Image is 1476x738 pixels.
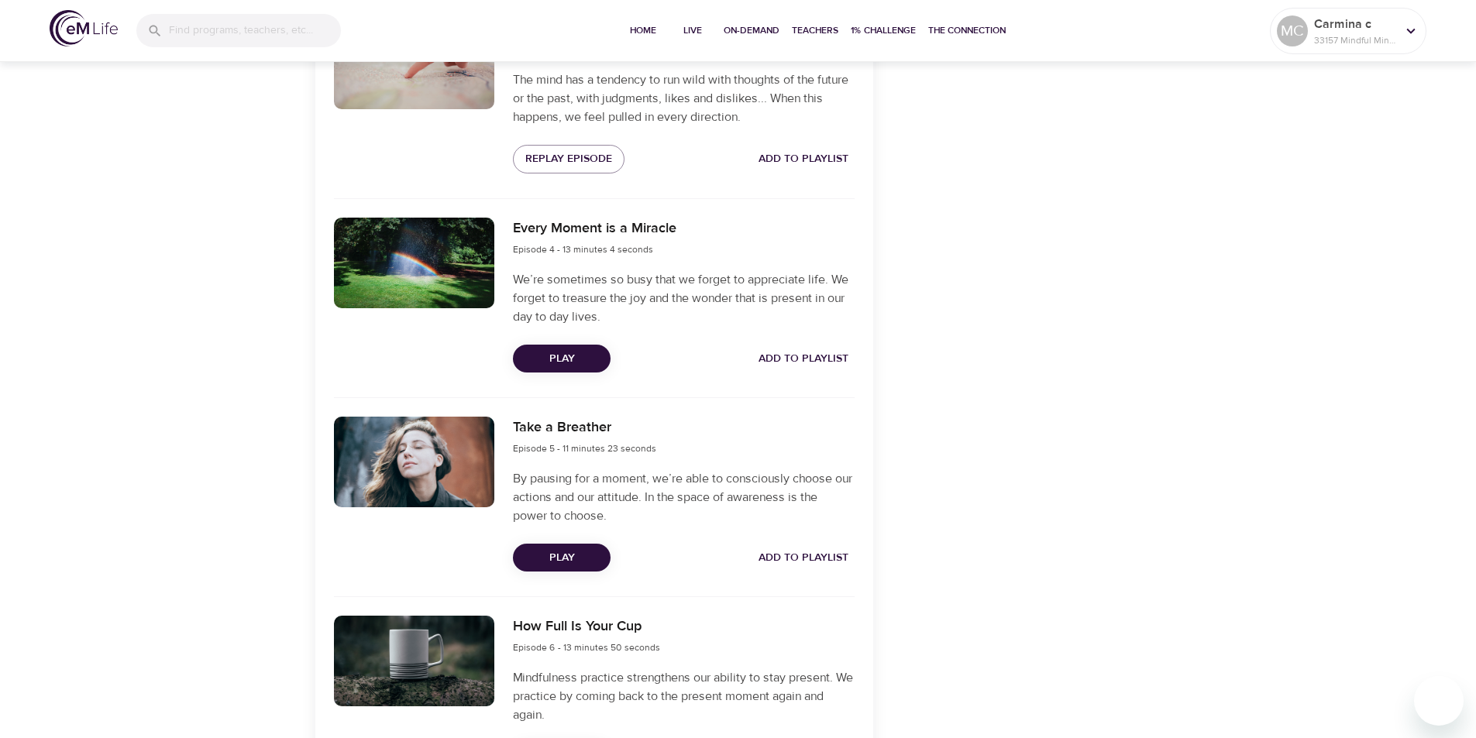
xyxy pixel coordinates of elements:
[792,22,838,39] span: Teachers
[759,349,848,369] span: Add to Playlist
[752,145,855,173] button: Add to Playlist
[513,442,656,455] span: Episode 5 - 11 minutes 23 seconds
[513,668,854,724] p: Mindfulness practice strengthens our ability to stay present. We practice by coming back to the p...
[513,270,854,326] p: We’re sometimes so busy that we forget to appreciate life. We forget to treasure the joy and the ...
[1314,33,1396,47] p: 33157 Mindful Minutes
[50,10,118,46] img: logo
[169,14,341,47] input: Find programs, teachers, etc...
[513,70,854,126] p: The mind has a tendency to run wild with thoughts of the future or the past, with judgments, like...
[513,145,624,173] button: Replay Episode
[1277,15,1308,46] div: MC
[624,22,662,39] span: Home
[513,641,660,654] span: Episode 6 - 13 minutes 50 seconds
[513,218,676,240] h6: Every Moment is a Miracle
[513,616,660,638] h6: How Full Is Your Cup
[674,22,711,39] span: Live
[525,349,598,369] span: Play
[1414,676,1464,726] iframe: Button to launch messaging window
[759,149,848,169] span: Add to Playlist
[759,548,848,568] span: Add to Playlist
[513,544,611,572] button: Play
[752,544,855,572] button: Add to Playlist
[525,548,598,568] span: Play
[928,22,1006,39] span: The Connection
[851,22,916,39] span: 1% Challenge
[752,345,855,373] button: Add to Playlist
[513,243,653,256] span: Episode 4 - 13 minutes 4 seconds
[513,469,854,525] p: By pausing for a moment, we’re able to consciously choose our actions and our attitude. In the sp...
[513,345,611,373] button: Play
[724,22,779,39] span: On-Demand
[513,417,656,439] h6: Take a Breather
[1314,15,1396,33] p: Carmina c
[525,149,612,169] span: Replay Episode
